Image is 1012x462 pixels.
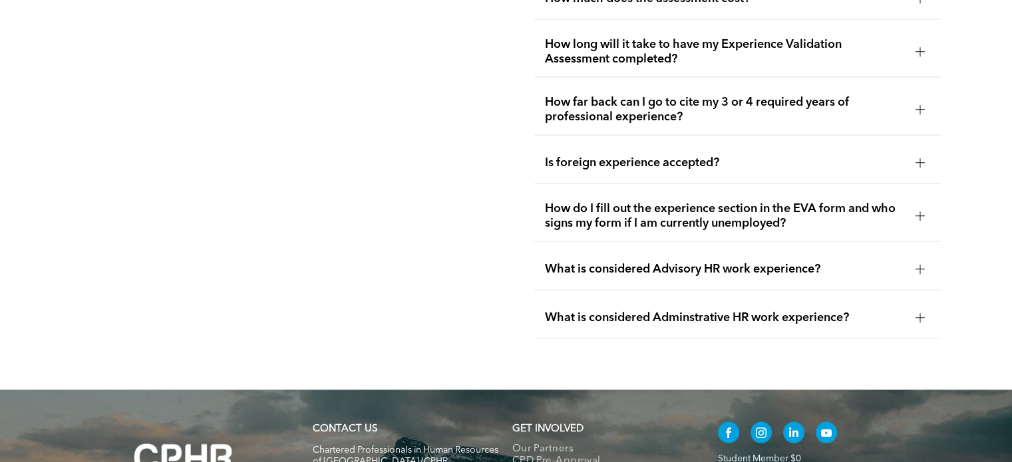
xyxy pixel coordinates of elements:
[545,95,904,124] span: How far back can I go to cite my 3 or 4 required years of professional experience?
[545,201,904,231] span: How do I fill out the experience section in the EVA form and who signs my form if I am currently ...
[545,37,904,66] span: How long will it take to have my Experience Validation Assessment completed?
[751,422,772,447] a: instagram
[545,156,904,170] span: Is foreign experience accepted?
[816,422,837,447] a: youtube
[512,443,690,455] a: Our Partners
[313,424,377,434] a: CONTACT US
[718,422,739,447] a: facebook
[783,422,804,447] a: linkedin
[512,424,584,434] span: GET INVOLVED
[545,262,904,277] span: What is considered Advisory HR work experience?
[545,310,904,325] span: What is considered Adminstrative HR work experience?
